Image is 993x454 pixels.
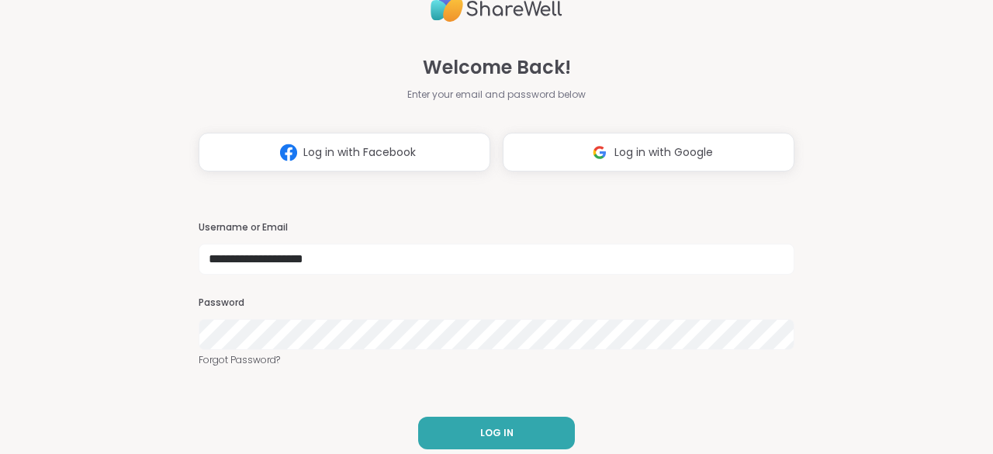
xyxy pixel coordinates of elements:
span: Enter your email and password below [407,88,586,102]
span: Welcome Back! [423,54,571,81]
h3: Username or Email [199,221,794,234]
button: Log in with Facebook [199,133,490,172]
img: ShareWell Logomark [274,138,303,167]
button: Log in with Google [503,133,794,172]
h3: Password [199,296,794,310]
a: Forgot Password? [199,353,794,367]
img: ShareWell Logomark [585,138,614,167]
button: LOG IN [418,417,575,449]
span: Log in with Facebook [303,144,416,161]
span: Log in with Google [614,144,713,161]
span: LOG IN [480,426,514,440]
